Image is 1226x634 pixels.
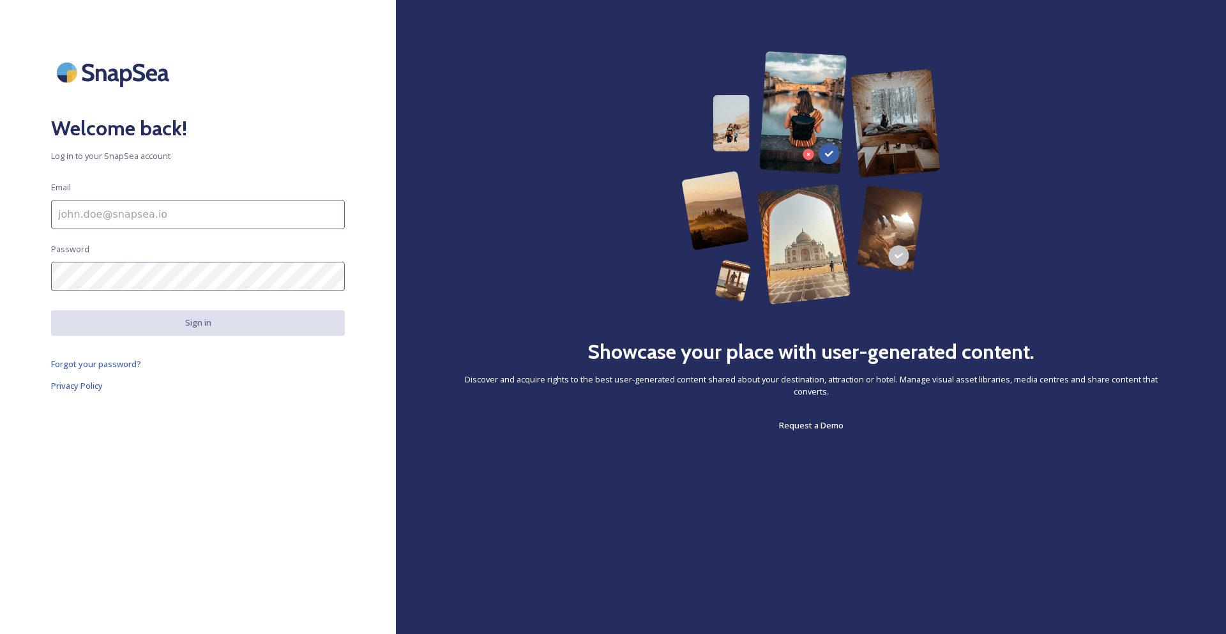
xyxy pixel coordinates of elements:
[51,51,179,94] img: SnapSea Logo
[51,358,141,370] span: Forgot your password?
[51,200,345,229] input: john.doe@snapsea.io
[51,380,103,391] span: Privacy Policy
[779,419,844,431] span: Request a Demo
[51,356,345,372] a: Forgot your password?
[51,150,345,162] span: Log in to your SnapSea account
[51,378,345,393] a: Privacy Policy
[51,243,89,255] span: Password
[447,374,1175,398] span: Discover and acquire rights to the best user-generated content shared about your destination, att...
[51,113,345,144] h2: Welcome back!
[587,336,1034,367] h2: Showcase your place with user-generated content.
[779,418,844,433] a: Request a Demo
[681,51,940,305] img: 63b42ca75bacad526042e722_Group%20154-p-800.png
[51,310,345,335] button: Sign in
[51,181,71,193] span: Email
